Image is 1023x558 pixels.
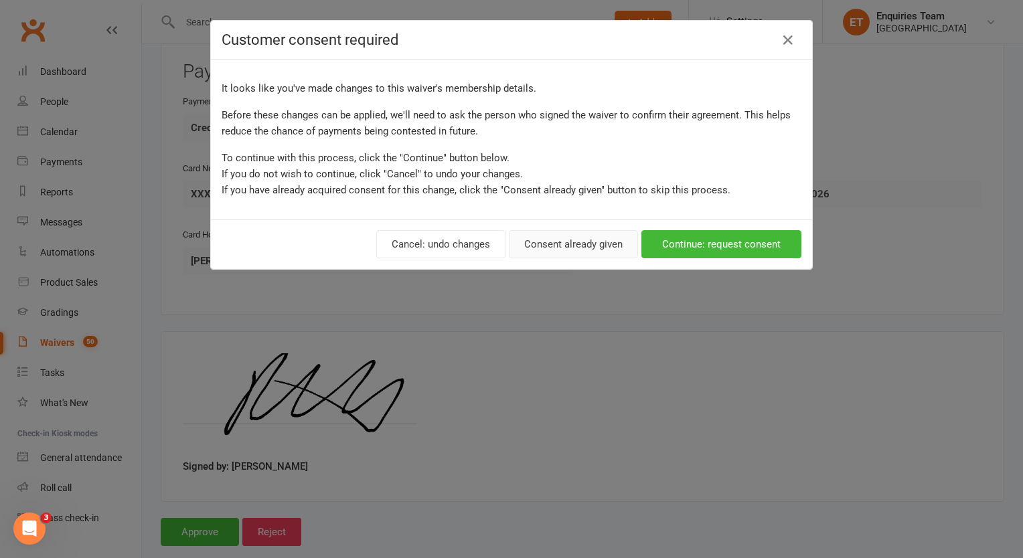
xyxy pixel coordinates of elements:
[13,513,46,545] iframe: Intercom live chat
[509,230,638,258] button: Consent already given
[222,31,398,48] span: Customer consent required
[222,107,801,139] p: Before these changes can be applied, we'll need to ask the person who signed the waiver to confir...
[641,230,801,258] button: Continue: request consent
[777,29,799,51] button: Close
[41,513,52,523] span: 3
[222,80,801,96] p: It looks like you've made changes to this waiver's membership details.
[222,184,730,196] span: If you have already acquired consent for this change, click the "Consent already given" button to...
[376,230,505,258] button: Cancel: undo changes
[222,150,801,198] p: To continue with this process, click the "Continue" button below. If you do not wish to continue,...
